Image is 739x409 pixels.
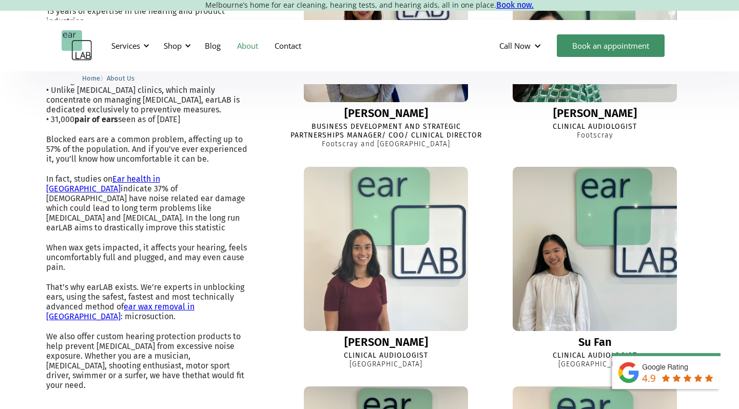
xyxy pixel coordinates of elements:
[82,74,100,82] span: Home
[553,123,637,131] div: Clinical Audiologist
[577,131,613,140] div: Footscray
[578,336,612,348] div: Su Fan
[288,123,484,140] div: Business Development and Strategic Partnerships Manager/ COO/ Clinical Director
[107,73,134,83] a: About Us
[553,352,637,360] div: Clinical Audiologist
[553,107,637,120] div: [PERSON_NAME]
[62,30,92,61] a: home
[266,31,309,61] a: Contact
[288,167,484,369] a: Ella[PERSON_NAME]Clinical Audiologist[GEOGRAPHIC_DATA]
[344,107,428,120] div: [PERSON_NAME]
[105,30,152,61] div: Services
[82,73,107,84] li: 〉
[82,73,100,83] a: Home
[558,360,631,369] div: [GEOGRAPHIC_DATA]
[557,34,665,57] a: Book an appointment
[111,41,140,51] div: Services
[491,30,552,61] div: Call Now
[296,159,476,339] img: Ella
[74,114,118,124] strong: pair of ears
[46,174,160,193] a: Ear health in [GEOGRAPHIC_DATA]
[164,41,182,51] div: Shop
[513,167,677,331] img: Su Fan
[322,140,450,149] div: Footscray and [GEOGRAPHIC_DATA]
[158,30,194,61] div: Shop
[344,352,428,360] div: Clinical Audiologist
[229,31,266,61] a: About
[107,74,134,82] span: About Us
[497,167,693,369] a: Su FanSu FanClinical Audiologist[GEOGRAPHIC_DATA]
[344,336,428,348] div: [PERSON_NAME]
[499,41,531,51] div: Call Now
[46,302,195,321] a: ear wax removal in [GEOGRAPHIC_DATA]
[349,360,422,369] div: [GEOGRAPHIC_DATA]
[197,31,229,61] a: Blog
